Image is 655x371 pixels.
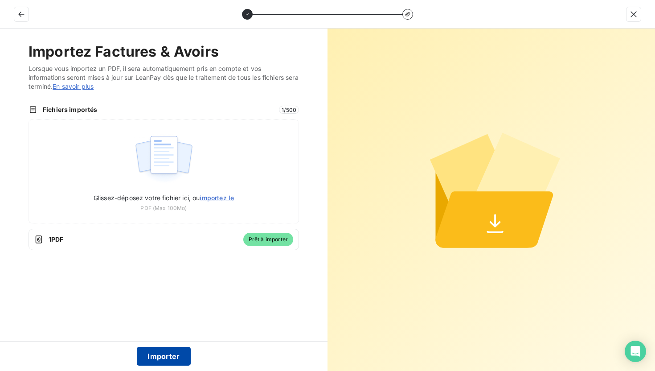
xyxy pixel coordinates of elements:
[29,64,299,91] span: Lorsque vous importez un PDF, il sera automatiquement pris en compte et vos informations seront m...
[94,194,234,202] span: Glissez-déposez votre fichier ici, ou
[53,82,94,90] a: En savoir plus
[243,233,293,246] span: Prêt à importer
[29,43,299,61] h2: Importez Factures & Avoirs
[49,235,238,244] span: 1 PDF
[134,131,193,188] img: illustration
[137,347,191,366] button: Importer
[43,105,274,114] span: Fichiers importés
[625,341,646,362] div: Open Intercom Messenger
[200,194,234,202] span: importez le
[279,106,299,114] span: 1 / 500
[140,204,187,212] span: PDF (Max 100Mo)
